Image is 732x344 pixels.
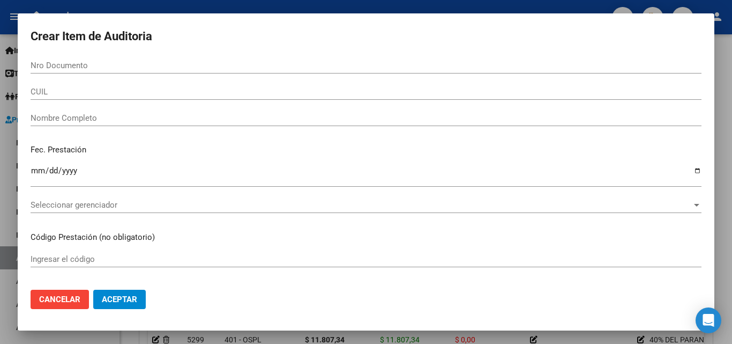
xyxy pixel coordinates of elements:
button: Cancelar [31,290,89,309]
h2: Crear Item de Auditoria [31,26,701,47]
p: Fec. Prestación [31,144,701,156]
div: Open Intercom Messenger [696,308,721,333]
span: Cancelar [39,295,80,304]
button: Aceptar [93,290,146,309]
span: Aceptar [102,295,137,304]
p: Código Prestación (no obligatorio) [31,231,701,244]
span: Seleccionar gerenciador [31,200,692,210]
